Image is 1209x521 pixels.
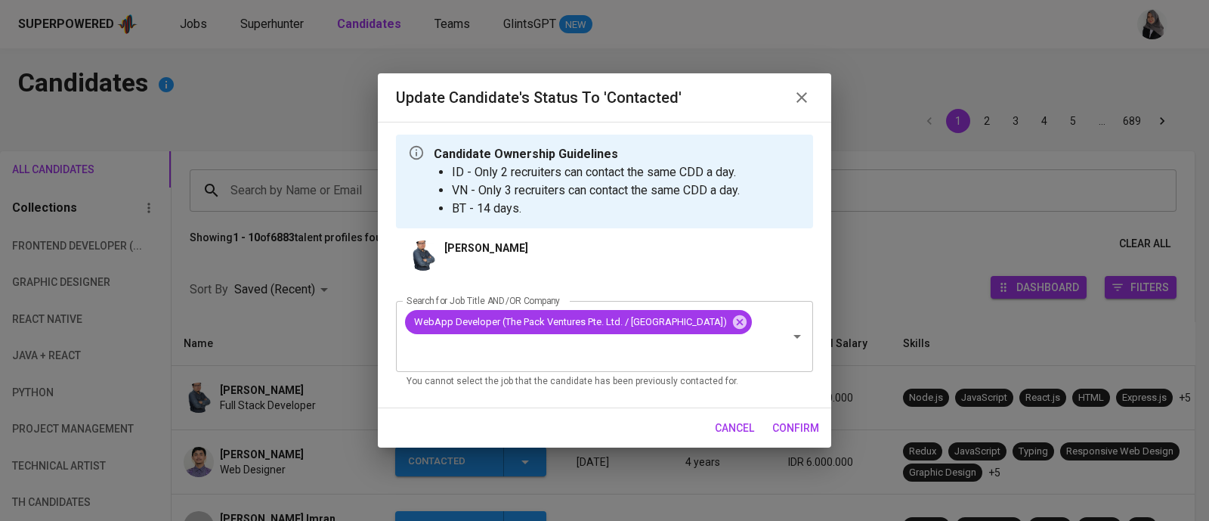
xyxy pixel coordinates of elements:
p: Candidate Ownership Guidelines [434,145,740,163]
span: cancel [715,419,754,438]
button: cancel [709,414,760,442]
span: confirm [772,419,819,438]
button: confirm [766,414,825,442]
div: WebApp Developer (The Pack Ventures Pte. Ltd. / [GEOGRAPHIC_DATA]) [405,310,752,334]
p: [PERSON_NAME] [444,240,528,256]
span: WebApp Developer (The Pack Ventures Pte. Ltd. / [GEOGRAPHIC_DATA]) [405,315,736,329]
li: ID - Only 2 recruiters can contact the same CDD a day. [452,163,740,181]
h6: Update Candidate's Status to 'Contacted' [396,85,682,110]
button: Open [787,326,808,347]
li: VN - Only 3 recruiters can contact the same CDD a day. [452,181,740,200]
li: BT - 14 days. [452,200,740,218]
img: aaffae17207cde4775b19c5eb07757f1.jpg [408,240,438,271]
p: You cannot select the job that the candidate has been previously contacted for. [407,374,802,389]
